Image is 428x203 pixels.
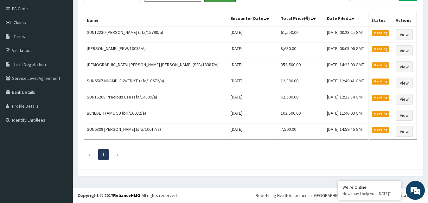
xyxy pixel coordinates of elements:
[278,43,324,59] td: 8,630.00
[278,124,324,140] td: 7,500.00
[372,127,389,133] span: Pending
[372,46,389,52] span: Pending
[3,136,121,158] textarea: Type your message and hit 'Enter'
[372,62,389,68] span: Pending
[324,124,369,140] td: [DATE] 14:59:46 GMT
[278,12,324,27] th: Total Price(₦)
[278,91,324,107] td: 62,500.00
[278,26,324,43] td: 61,550.00
[324,91,369,107] td: [DATE] 12:23:34 GMT
[228,12,278,27] th: Encounter Date
[372,79,389,84] span: Pending
[256,192,423,199] div: Redefining Heath Insurance in [GEOGRAPHIC_DATA] using Telemedicine and Data Science!
[228,43,278,59] td: [DATE]
[113,193,140,198] a: RelianceHMO
[228,107,278,124] td: [DATE]
[396,29,413,40] a: View
[102,152,105,157] a: Page 1 is your current page
[396,126,413,137] a: View
[14,61,46,67] span: Tariff Negotiation
[84,107,228,124] td: BENEDETH AMOGU (bri/10082/a)
[324,75,369,91] td: [DATE] 12:49:41 GMT
[33,35,106,44] div: Chat with us now
[228,59,278,75] td: [DATE]
[88,152,91,157] a: Previous page
[342,191,396,196] p: How may I help you today?
[324,107,369,124] td: [DATE] 11:46:09 GMT
[84,124,228,140] td: SUN6398 [PERSON_NAME] (sfa/10617/a)
[396,78,413,88] a: View
[84,59,228,75] td: [DEMOGRAPHIC_DATA] [PERSON_NAME] [PERSON_NAME] (SFA/13387/A)
[324,59,369,75] td: [DATE] 14:22:00 GMT
[104,3,119,18] div: Minimize live chat window
[396,94,413,105] a: View
[396,110,413,121] a: View
[14,34,25,39] span: Tariffs
[372,95,389,100] span: Pending
[12,32,26,48] img: d_794563401_company_1708531726252_794563401
[78,193,142,198] strong: Copyright © 2017 .
[324,26,369,43] td: [DATE] 08:23:25 GMT
[84,12,228,27] th: Name
[228,26,278,43] td: [DATE]
[116,152,119,157] a: Next page
[228,75,278,91] td: [DATE]
[372,30,389,36] span: Pending
[228,91,278,107] td: [DATE]
[84,43,228,59] td: [PERSON_NAME] (EKW/10035/A)
[84,75,228,91] td: SUN6507 NNAMDI EKWEDIKE (sfa/10672/a)
[84,91,228,107] td: SUN15268 Precious Eze (sfa/14899/a)
[324,43,369,59] td: [DATE] 08:05:06 GMT
[84,26,228,43] td: SUN12230 [PERSON_NAME] (sfa/15798/a)
[369,12,393,27] th: Status
[278,75,324,91] td: 12,880.00
[393,12,417,27] th: Actions
[14,20,26,25] span: Claims
[324,12,369,27] th: Date Filed
[278,107,324,124] td: 103,500.00
[396,45,413,56] a: View
[342,184,396,190] div: We're Online!
[278,59,324,75] td: 352,500.00
[396,61,413,72] a: View
[228,124,278,140] td: [DATE]
[372,111,389,117] span: Pending
[37,61,87,125] span: We're online!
